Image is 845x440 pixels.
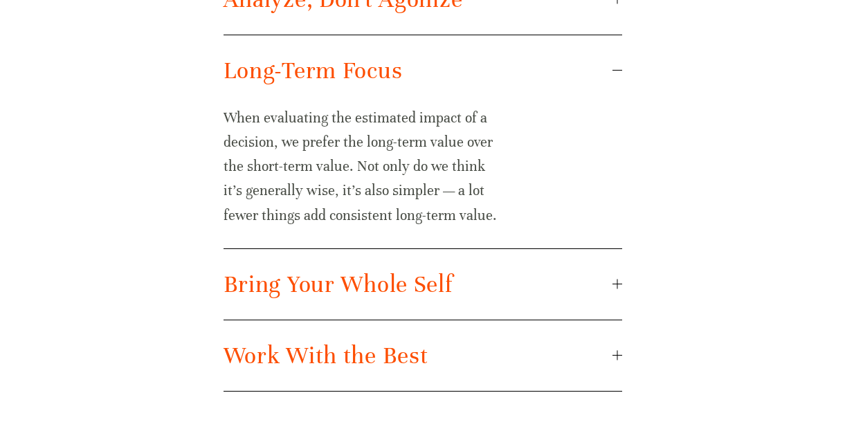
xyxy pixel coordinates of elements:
[224,35,622,106] button: Long-Term Focus
[224,249,622,320] button: Bring Your Whole Self
[224,106,502,228] p: When evaluating the estimated impact of a decision, we prefer the long-term value over the short-...
[224,106,622,248] div: Long-Term Focus
[224,270,612,299] span: Bring Your Whole Self
[224,320,622,391] button: Work With the Best
[224,56,612,85] span: Long-Term Focus
[224,341,612,370] span: Work With the Best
